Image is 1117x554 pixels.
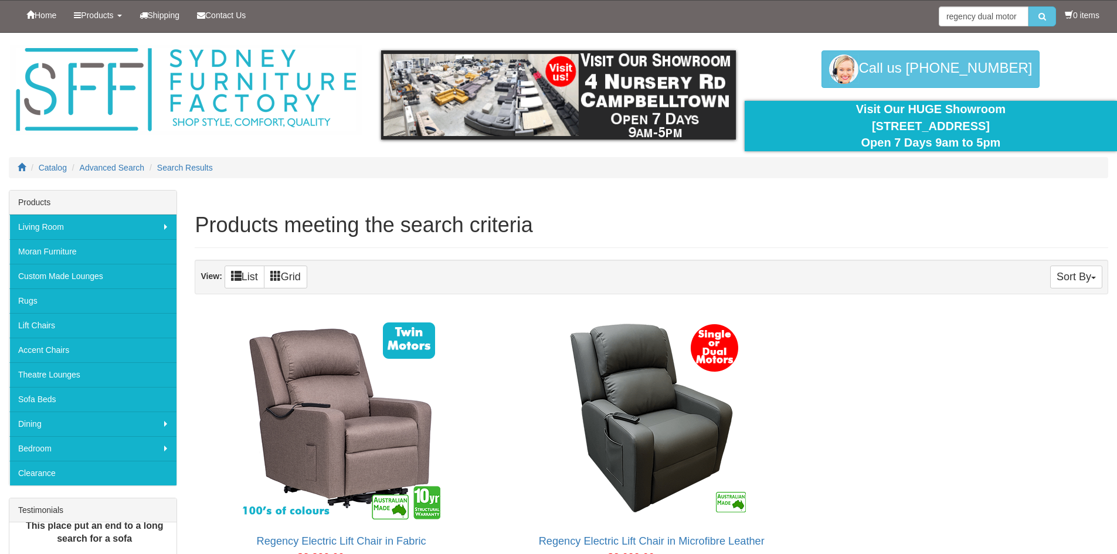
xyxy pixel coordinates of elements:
a: Bedroom [9,436,176,461]
a: Clearance [9,461,176,485]
strong: View: [201,271,222,281]
img: Regency Electric Lift Chair in Fabric [236,312,447,524]
div: Visit Our HUGE Showroom [STREET_ADDRESS] Open 7 Days 9am to 5pm [753,101,1108,151]
a: Living Room [9,215,176,239]
a: Regency Electric Lift Chair in Fabric [257,535,426,547]
a: Home [18,1,65,30]
a: Dining [9,412,176,436]
a: Grid [264,266,307,288]
div: Testimonials [9,498,176,522]
a: Search Results [157,163,213,172]
a: Contact Us [188,1,254,30]
a: Regency Electric Lift Chair in Microfibre Leather [539,535,765,547]
a: Products [65,1,130,30]
a: List [225,266,264,288]
a: Custom Made Lounges [9,264,176,288]
a: Lift Chairs [9,313,176,338]
a: Theatre Lounges [9,362,176,387]
img: Sydney Furniture Factory [10,45,362,135]
span: Home [35,11,56,20]
input: Site search [939,6,1028,26]
a: Catalog [39,163,67,172]
button: Sort By [1050,266,1102,288]
a: Accent Chairs [9,338,176,362]
a: Sofa Beds [9,387,176,412]
b: This place put an end to a long search for a sofa [26,521,164,544]
li: 0 items [1065,9,1099,21]
a: Shipping [131,1,189,30]
span: Products [81,11,113,20]
img: showroom.gif [381,50,736,140]
a: Rugs [9,288,176,313]
a: Advanced Search [80,163,145,172]
a: Moran Furniture [9,239,176,264]
h1: Products meeting the search criteria [195,213,1108,237]
span: Shipping [148,11,180,20]
div: Products [9,191,176,215]
img: Regency Electric Lift Chair in Microfibre Leather [546,312,757,524]
span: Contact Us [205,11,246,20]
